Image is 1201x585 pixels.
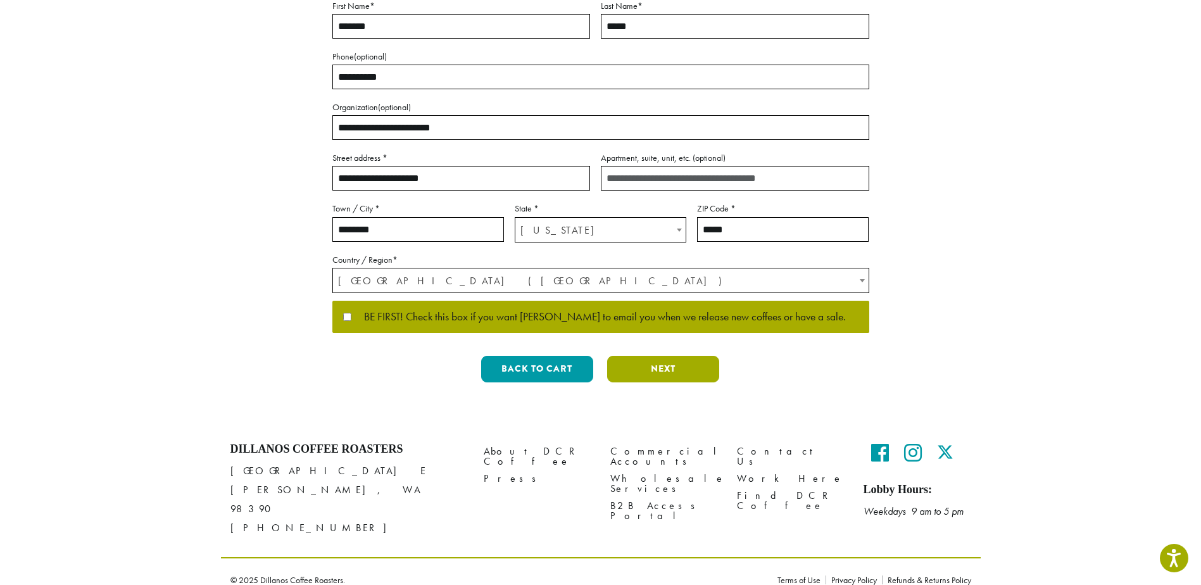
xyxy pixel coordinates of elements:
p: © 2025 Dillanos Coffee Roasters. [230,576,758,584]
label: ZIP Code [697,201,869,217]
em: Weekdays 9 am to 5 pm [864,505,964,518]
span: United States (US) [333,268,869,293]
a: Contact Us [737,443,845,470]
a: Commercial Accounts [610,443,718,470]
span: (optional) [693,152,726,163]
span: (optional) [354,51,387,62]
a: Work Here [737,470,845,487]
a: Privacy Policy [826,576,882,584]
button: Next [607,356,719,382]
button: Back to cart [481,356,593,382]
span: BE FIRST! Check this box if you want [PERSON_NAME] to email you when we release new coffees or ha... [351,311,846,323]
a: Wholesale Services [610,470,718,498]
h5: Lobby Hours: [864,483,971,497]
p: [GEOGRAPHIC_DATA] E [PERSON_NAME], WA 98390 [PHONE_NUMBER] [230,462,465,538]
span: Washington [515,218,686,242]
label: Town / City [332,201,504,217]
label: State [515,201,686,217]
label: Street address [332,150,590,166]
label: Organization [332,99,869,115]
a: Find DCR Coffee [737,487,845,515]
h4: Dillanos Coffee Roasters [230,443,465,456]
a: Press [484,470,591,487]
a: Refunds & Returns Policy [882,576,971,584]
span: Country / Region [332,268,869,293]
a: B2B Access Portal [610,498,718,525]
a: Terms of Use [777,576,826,584]
label: Apartment, suite, unit, etc. [601,150,869,166]
a: About DCR Coffee [484,443,591,470]
input: BE FIRST! Check this box if you want [PERSON_NAME] to email you when we release new coffees or ha... [343,313,351,321]
span: (optional) [378,101,411,113]
span: State [515,217,686,242]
